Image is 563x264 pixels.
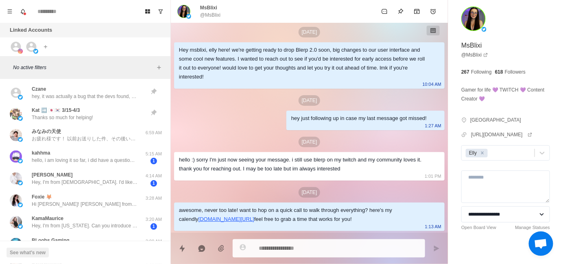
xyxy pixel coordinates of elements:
p: [DATE] [299,137,321,147]
a: Open Board View [461,224,496,231]
p: hey, it was actually a bug that the devs found, they had pushed up a short-term fix while they pa... [32,93,137,100]
img: picture [18,116,23,121]
div: Remove Elly [478,149,487,157]
button: Reply with AI [194,240,210,257]
p: [GEOGRAPHIC_DATA] [470,116,521,124]
p: 2:08 AM [144,238,164,245]
button: Send message [428,240,445,257]
p: Thanks so much for helping! [32,114,93,121]
div: hey just following up in case my last message got missed! [291,114,427,123]
p: 3:20 AM [144,216,164,223]
button: Menu [3,5,16,18]
button: Notifications [16,5,29,18]
p: kahhma [32,149,50,157]
img: picture [18,181,23,185]
p: Gamer for life 💜 TWITCH 💜 Content Creator 💜 [461,85,550,103]
p: Hey, I'm from [US_STATE]. Can you introduce yourself? [32,222,137,229]
img: picture [482,27,487,32]
img: picture [10,151,22,163]
img: picture [18,137,23,142]
p: お疲れ様です！ 以前お送りした件、その後いかがでしょうか？もしよろしければ、配信について少しお話を聞かせていただけませんか？Blerpが、きっとお役に立てると思います！ よろしければ、こちらのリ... [32,135,137,142]
button: Add media [213,240,229,257]
img: picture [177,5,190,18]
p: Linked Accounts [10,26,52,34]
img: picture [18,203,23,207]
span: 1 [151,180,157,187]
p: 6:59 AM [144,129,164,136]
p: 1:13 AM [425,222,441,231]
p: Hi [PERSON_NAME]! [PERSON_NAME] from Blerp here :3 wanted to say hello and introduce myself as yo... [32,201,137,208]
img: picture [10,172,22,185]
div: awesome, never too late! want to hop on a quick call to walk through everything? here's my calend... [179,206,427,224]
p: みなみの天使 [32,128,61,135]
p: Following [471,68,492,76]
p: Foxie 🦊 [32,193,52,201]
p: Hey, I'm from [DEMOGRAPHIC_DATA]. I'd like to make some new friends. Where are you from? [32,179,137,186]
img: picture [10,129,22,141]
p: 1:27 AM [425,121,441,130]
p: [DATE] [299,187,321,198]
div: hello :) sorry I'm just now seeing your message. i still use blerp on my twitch and my community ... [179,155,427,173]
div: Elly [467,149,478,157]
span: 1 [151,223,157,230]
button: See what's new [7,248,49,257]
p: [DATE] [299,95,321,106]
p: 5:15 AM [144,151,164,157]
p: KamaMaurice [32,215,63,222]
button: Pin [393,3,409,20]
a: Manage Statuses [515,224,550,231]
p: @MsBlixi [200,11,220,19]
a: @MsBlixi [461,51,488,59]
button: Mark as unread [376,3,393,20]
p: 618 [495,68,503,76]
div: Open chat [529,231,553,256]
div: Hey msblixi, elly here! we're getting ready to drop Blerp 2.0 soon, big changes to our user inter... [179,46,427,81]
a: [URL][DOMAIN_NAME] [471,131,532,138]
img: picture [18,49,23,54]
p: BLoobs Gaming [32,237,70,244]
button: Add reminder [425,3,441,20]
p: Kat ➡️ 🇯🇵🇰🇷 3/15-4/3 [32,107,80,114]
p: MsBlixi [461,41,482,50]
img: picture [461,7,486,31]
img: picture [10,216,22,228]
img: picture [18,159,23,164]
p: No active filters [13,64,154,71]
img: picture [10,108,22,120]
button: Show unread conversations [154,5,167,18]
span: 1 [151,158,157,164]
img: picture [18,224,23,229]
img: picture [10,194,22,207]
button: Archive [409,3,425,20]
p: 1:01 PM [425,172,441,181]
button: Quick replies [174,240,190,257]
p: 10:04 AM [423,80,441,89]
button: Board View [141,5,154,18]
p: [DATE] [299,27,321,37]
p: [PERSON_NAME] [32,171,73,179]
button: Add filters [154,63,164,72]
p: MsBlixi [200,4,217,11]
img: picture [33,49,38,54]
img: picture [10,238,22,250]
p: 3:28 AM [144,195,164,202]
p: Followers [505,68,526,76]
a: [DOMAIN_NAME][URL] [199,216,254,222]
p: Czane [32,85,46,93]
p: hello, i am loving it so far, i did have a question regarding mobile users, how are they able to ... [32,157,137,164]
p: 4:14 AM [144,172,164,179]
button: Add account [41,42,50,52]
img: picture [18,95,23,100]
img: picture [186,14,191,19]
p: 267 [461,68,469,76]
